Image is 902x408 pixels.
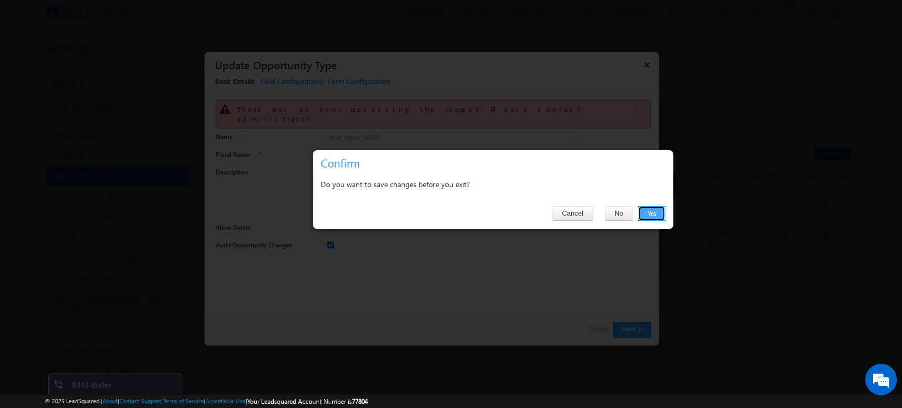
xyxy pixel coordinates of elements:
img: d_60004797649_company_0_60004797649 [18,55,44,69]
div: Chat with us now [55,55,178,69]
div: Do you want to save changes before you exit? [321,178,666,192]
a: Acceptable Use [206,397,246,404]
span: 77804 [352,397,368,405]
textarea: Type your message and hit 'Enter' [14,98,193,317]
span: Your Leadsquared Account Number is [247,397,368,405]
span: © 2025 LeadSquared | | | | | [45,396,368,406]
button: No [605,206,633,221]
div: Minimize live chat window [173,5,199,31]
h3: Confirm [321,154,670,172]
a: About [103,397,118,404]
a: Terms of Service [163,397,204,404]
button: Yes [638,206,665,221]
em: Start Chat [144,326,192,340]
a: Contact Support [119,397,161,404]
button: Cancel [552,206,592,221]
